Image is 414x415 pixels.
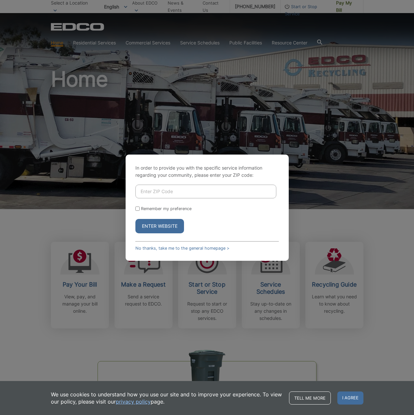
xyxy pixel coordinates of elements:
[289,391,331,405] a: Tell me more
[135,185,276,198] input: Enter ZIP Code
[135,246,229,251] a: No thanks, take me to the general homepage >
[337,391,363,405] span: I agree
[141,206,192,211] label: Remember my preference
[135,219,184,233] button: Enter Website
[51,391,283,405] p: We use cookies to understand how you use our site and to improve your experience. To view our pol...
[116,398,151,405] a: privacy policy
[135,164,279,179] p: In order to provide you with the specific service information regarding your community, please en...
